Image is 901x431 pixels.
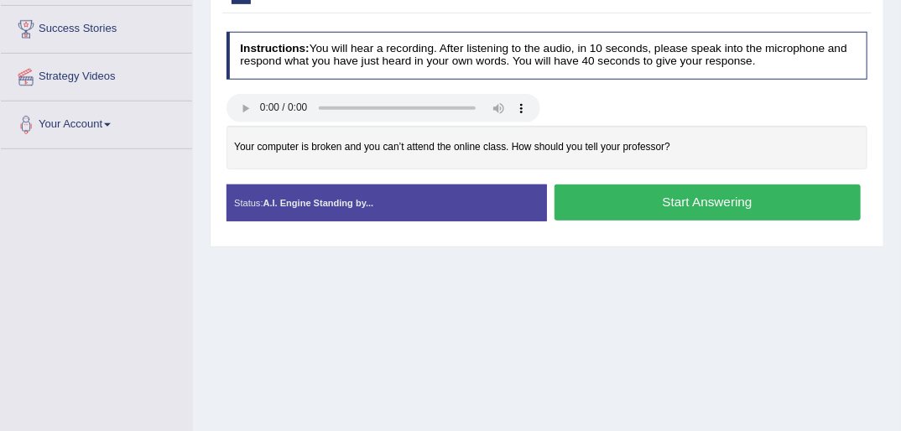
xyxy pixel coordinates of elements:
[555,184,861,221] button: Start Answering
[263,198,374,208] strong: A.I. Engine Standing by...
[1,54,192,96] a: Strategy Videos
[227,126,868,169] div: Your computer is broken and you can’t attend the online class. How should you tell your professor?
[227,32,868,80] h4: You will hear a recording. After listening to the audio, in 10 seconds, please speak into the mic...
[227,184,547,221] div: Status:
[1,6,192,48] a: Success Stories
[1,101,192,143] a: Your Account
[240,42,309,55] b: Instructions:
